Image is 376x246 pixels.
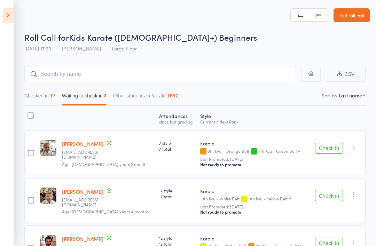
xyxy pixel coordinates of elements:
[62,161,148,167] span: Age: [DEMOGRAPHIC_DATA] years 2 months
[24,31,69,43] span: Roll Call for
[249,196,288,201] div: 9th Kyu - Yellow Belt
[69,31,257,43] span: Kids Karate ([DEMOGRAPHIC_DATA]+) Beginners
[24,66,296,82] input: Search by name
[62,140,103,148] a: [PERSON_NAME]
[62,89,107,105] button: Waiting to check in3
[159,119,195,124] div: since last grading
[159,193,195,199] span: 17 total
[197,109,309,127] div: Style
[339,92,362,99] div: Last name
[24,45,51,52] span: [DATE] 17:30
[62,197,107,207] small: megsandliz@gmail.com
[159,235,195,241] span: 12 style
[200,140,306,147] div: Karate
[62,188,103,195] a: [PERSON_NAME]
[322,92,337,99] label: Sort by
[200,196,306,202] div: 10th Kyu - White Belt
[258,149,297,153] div: 7th Kyu - Green Belt
[159,140,195,146] span: 7 style
[200,157,306,161] small: Last Promoted: [DATE]
[315,143,343,154] button: Check in
[156,109,197,127] div: Atten­dances
[40,140,56,156] img: image1676264326.png
[200,204,306,209] small: Last Promoted: [DATE]
[167,93,178,98] div: 1657
[200,209,306,215] div: Not ready to promote
[104,93,107,98] div: 3
[200,119,306,124] div: Current / Next Rank
[200,188,306,195] div: Karate
[24,89,56,105] button: Checked in17
[50,93,56,98] div: 17
[159,188,195,193] span: 17 style
[159,146,195,152] span: 7 total
[62,208,149,214] span: Age: [DEMOGRAPHIC_DATA] years 4 months
[62,235,103,243] a: [PERSON_NAME]
[334,8,370,22] a: Exit roll call
[113,89,178,105] button: Other students in Karate1657
[200,235,306,242] div: Karate
[200,162,306,167] div: Not ready to promote
[200,149,306,154] div: 8th Kyu - Orange Belt
[315,190,343,201] button: Check in
[40,188,56,204] img: image1748503312.png
[62,45,101,52] span: [PERSON_NAME]
[62,150,107,160] small: kirraelizabethjones@hotmail.com
[112,45,137,52] span: Large Floor
[326,67,366,82] button: CSV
